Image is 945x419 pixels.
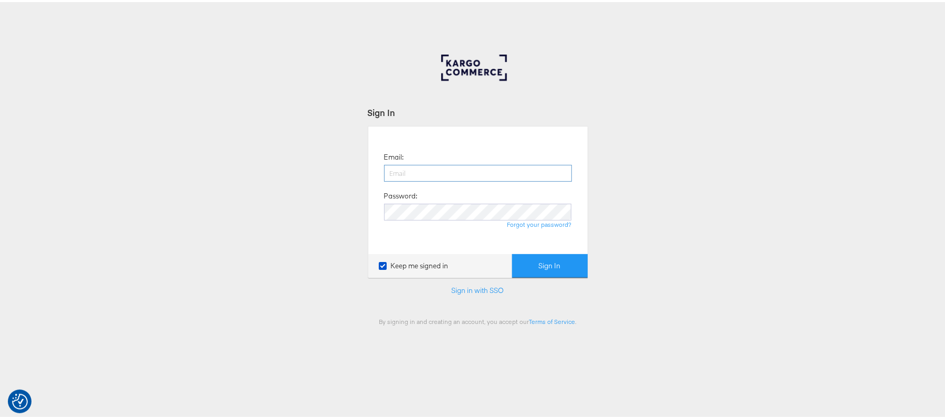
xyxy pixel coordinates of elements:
div: Sign In [368,104,588,117]
input: Email [384,163,572,180]
label: Keep me signed in [379,259,449,269]
button: Sign In [512,252,588,276]
a: Sign in with SSO [452,284,504,293]
div: By signing in and creating an account, you accept our . [368,316,588,323]
button: Consent Preferences [12,392,28,407]
img: Revisit consent button [12,392,28,407]
label: Password: [384,189,418,199]
a: Forgot your password? [507,218,572,226]
label: Email: [384,150,404,160]
a: Terms of Service [529,316,576,323]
